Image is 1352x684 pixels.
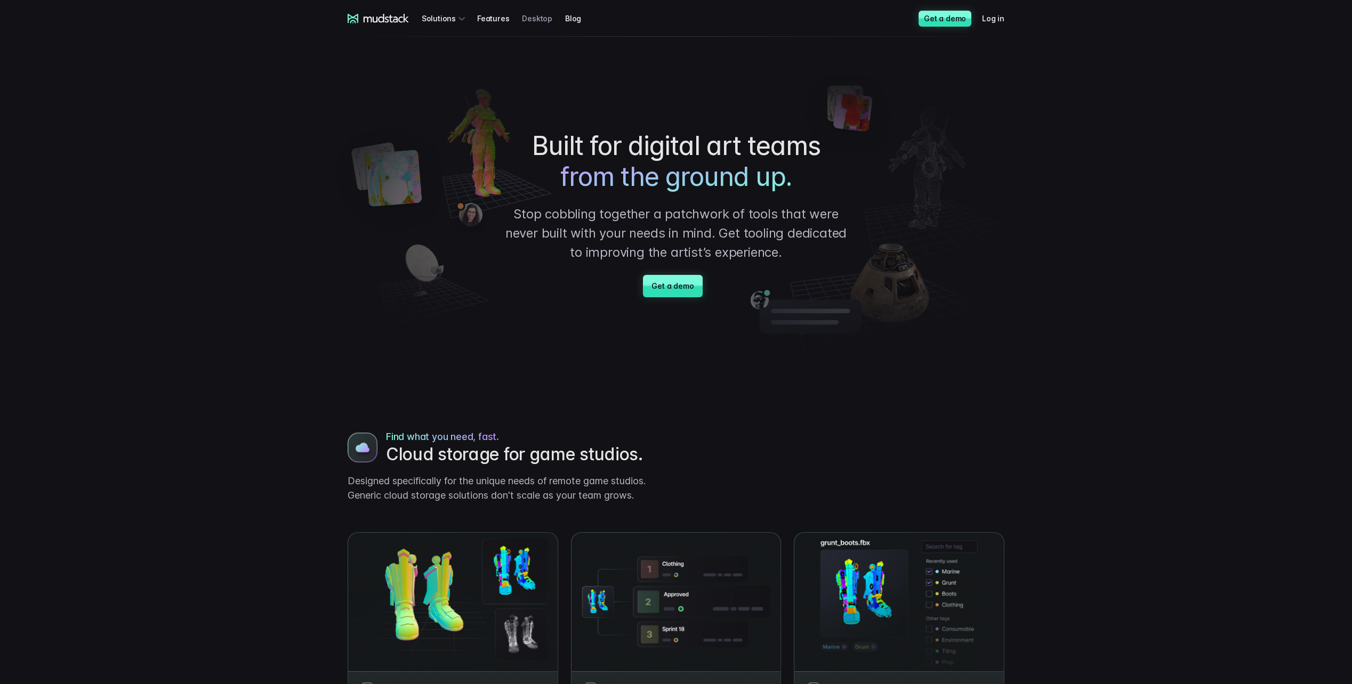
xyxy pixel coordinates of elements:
[386,429,499,444] span: Find what you need, fast.
[178,44,207,53] span: Job title
[572,533,781,671] img: Boots model in normals, UVs and wireframe
[794,533,1004,671] img: Boots model in normals, UVs and wireframe
[348,433,377,462] img: Boots model in normals, UVs and wireframe
[348,14,409,23] a: mudstack logo
[178,1,218,10] span: Last name
[178,88,228,97] span: Art team size
[386,444,667,465] h2: Cloud storage for game studios.
[348,533,558,671] img: Boots model in normals, UVs and wireframe
[919,11,971,27] a: Get a demo
[477,9,522,28] a: Features
[503,205,849,262] p: Stop cobbling together a patchwork of tools that were never built with your needs in mind. Get to...
[3,193,10,200] input: Work with outsourced artists?
[503,131,849,192] h1: Built for digital art teams
[982,9,1017,28] a: Log in
[560,161,792,192] span: from the ground up.
[422,9,469,28] div: Solutions
[12,193,124,202] span: Work with outsourced artists?
[565,9,594,28] a: Blog
[643,275,702,297] a: Get a demo
[522,9,565,28] a: Desktop
[348,474,667,502] p: Designed specifically for the unique needs of remote game studios. Generic cloud storage solution...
